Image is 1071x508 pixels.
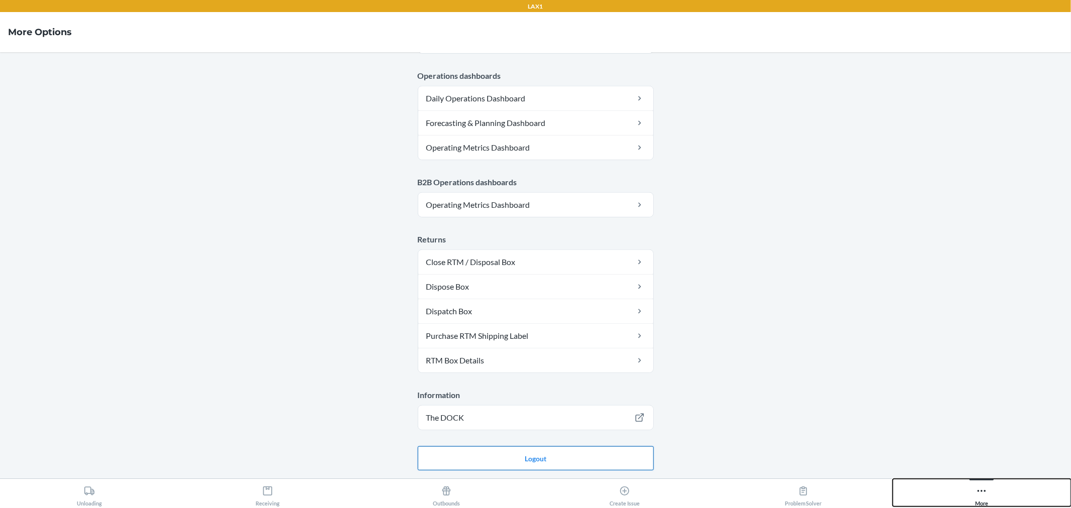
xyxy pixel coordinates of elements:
a: Forecasting & Planning Dashboard [418,111,653,135]
div: Create Issue [610,481,640,506]
div: Outbounds [433,481,460,506]
div: More [975,481,988,506]
a: Daily Operations Dashboard [418,86,653,110]
p: Returns [418,233,654,245]
button: Problem Solver [714,479,893,506]
button: Logout [418,446,654,470]
a: Dispose Box [418,275,653,299]
h4: More Options [8,26,72,39]
a: Close RTM / Disposal Box [418,250,653,274]
button: Outbounds [357,479,536,506]
p: LAX1 [528,2,543,11]
p: Information [418,389,654,401]
p: B2B Operations dashboards [418,176,654,188]
a: The DOCK [418,406,653,430]
a: Dispatch Box [418,299,653,323]
a: Purchase RTM Shipping Label [418,324,653,348]
div: Receiving [256,481,280,506]
p: Operations dashboards [418,70,654,82]
button: Receiving [179,479,358,506]
button: Create Issue [536,479,715,506]
a: Operating Metrics Dashboard [418,136,653,160]
div: Problem Solver [785,481,822,506]
a: RTM Box Details [418,348,653,372]
a: Operating Metrics Dashboard [418,193,653,217]
div: Unloading [77,481,102,506]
